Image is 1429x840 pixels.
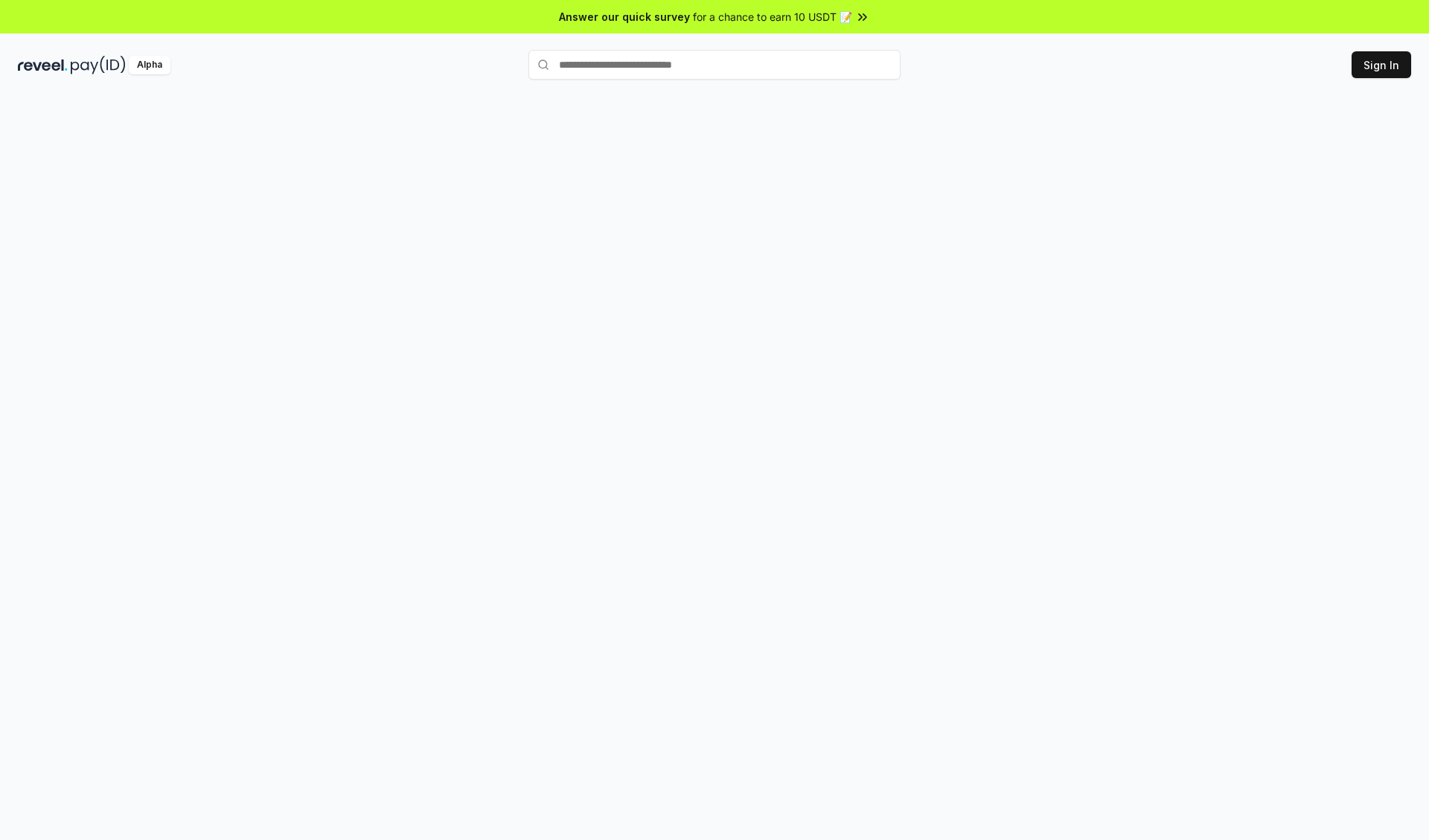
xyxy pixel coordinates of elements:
button: Sign In [1352,51,1411,78]
img: pay_id [71,56,126,74]
div: Alpha [129,56,170,74]
img: reveel_dark [18,56,68,74]
span: for a chance to earn 10 USDT 📝 [693,9,852,25]
span: Answer our quick survey [559,9,690,25]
